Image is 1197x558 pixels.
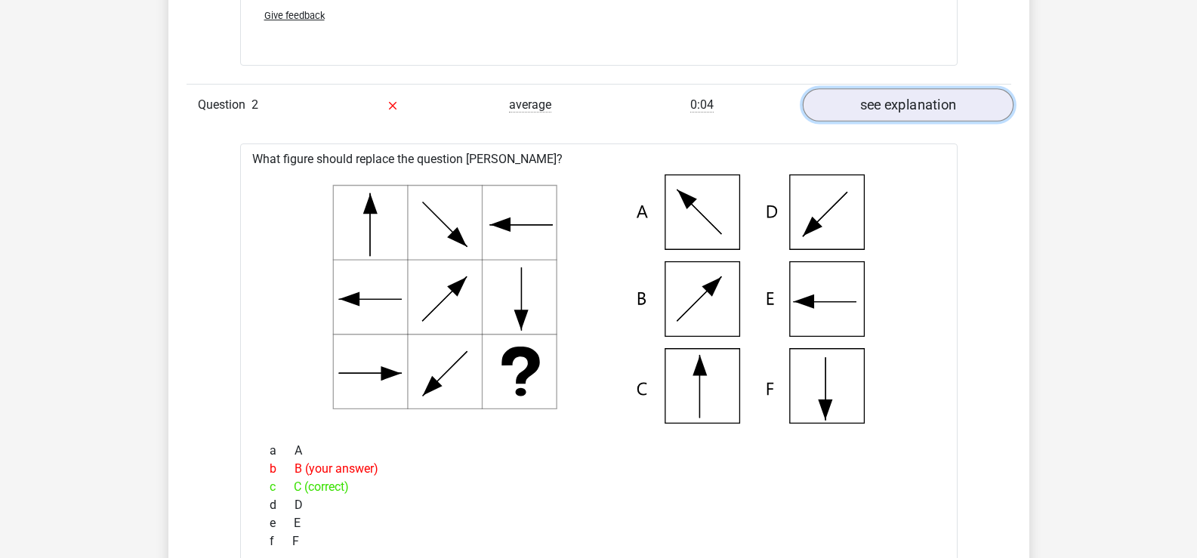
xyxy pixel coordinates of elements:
[198,96,251,114] span: Question
[251,97,258,112] span: 2
[690,97,714,113] span: 0:04
[258,442,939,460] div: A
[509,97,551,113] span: average
[258,496,939,514] div: D
[264,10,325,21] span: Give feedback
[802,89,1013,122] a: see explanation
[270,478,294,496] span: c
[270,532,292,550] span: f
[270,514,294,532] span: e
[258,460,939,478] div: B (your answer)
[258,478,939,496] div: C (correct)
[258,532,939,550] div: F
[270,442,295,460] span: a
[270,496,295,514] span: d
[270,460,295,478] span: b
[258,514,939,532] div: E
